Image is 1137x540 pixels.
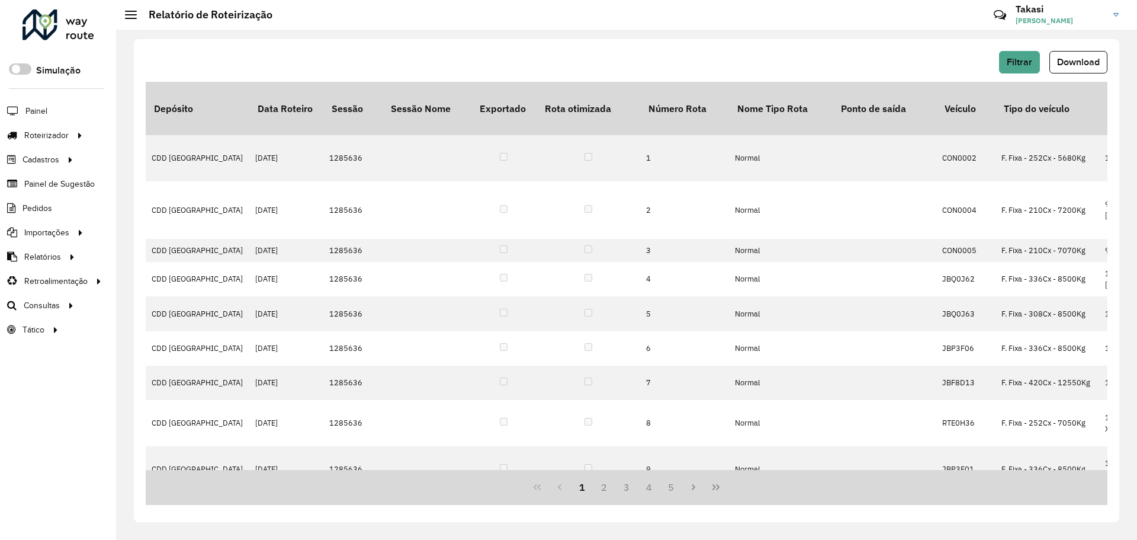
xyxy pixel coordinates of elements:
[995,82,1099,135] th: Tipo do veículo
[615,476,638,499] button: 3
[323,446,383,493] td: 1285636
[729,239,833,262] td: Normal
[729,135,833,181] td: Normal
[25,105,47,117] span: Painel
[24,129,69,142] span: Roteirizador
[936,262,995,296] td: JBQ0J62
[323,82,383,135] th: Sessão
[660,476,683,499] button: 5
[323,331,383,366] td: 1285636
[146,296,249,331] td: CDD [GEOGRAPHIC_DATA]
[249,366,323,400] td: [DATE]
[323,366,383,400] td: 1285636
[999,51,1040,74] button: Filtrar
[323,262,383,296] td: 1285636
[146,82,249,135] th: Depósito
[137,8,272,21] h2: Relatório de Roteirização
[146,239,249,262] td: CDD [GEOGRAPHIC_DATA]
[640,262,729,296] td: 4
[249,181,323,239] td: [DATE]
[249,82,323,135] th: Data Roteiro
[471,82,537,135] th: Exportado
[640,239,729,262] td: 3
[640,296,729,331] td: 5
[24,178,95,190] span: Painel de Sugestão
[638,476,660,499] button: 4
[146,262,249,296] td: CDD [GEOGRAPHIC_DATA]
[729,400,833,446] td: Normal
[936,296,995,331] td: JBQ0J63
[936,82,995,135] th: Veículo
[146,135,249,181] td: CDD [GEOGRAPHIC_DATA]
[995,262,1099,296] td: F. Fixa - 336Cx - 8500Kg
[249,296,323,331] td: [DATE]
[729,366,833,400] td: Normal
[640,135,729,181] td: 1
[36,63,81,78] label: Simulação
[936,239,995,262] td: CON0005
[640,331,729,366] td: 6
[936,135,995,181] td: CON0002
[987,2,1013,28] a: Contato Rápido
[995,400,1099,446] td: F. Fixa - 252Cx - 7050Kg
[995,446,1099,493] td: F. Fixa - 336Cx - 8500Kg
[537,82,640,135] th: Rota otimizada
[995,239,1099,262] td: F. Fixa - 210Cx - 7070Kg
[729,331,833,366] td: Normal
[23,202,52,215] span: Pedidos
[249,239,323,262] td: [DATE]
[146,400,249,446] td: CDD [GEOGRAPHIC_DATA]
[24,299,60,312] span: Consultas
[729,82,833,135] th: Nome Tipo Rota
[936,446,995,493] td: JBP3F01
[323,181,383,239] td: 1285636
[729,262,833,296] td: Normal
[682,476,705,499] button: Next Page
[323,400,383,446] td: 1285636
[383,82,471,135] th: Sessão Nome
[995,331,1099,366] td: F. Fixa - 336Cx - 8500Kg
[729,446,833,493] td: Normal
[24,251,61,263] span: Relatórios
[249,446,323,493] td: [DATE]
[1007,57,1032,67] span: Filtrar
[323,296,383,331] td: 1285636
[23,154,59,166] span: Cadastros
[146,446,249,493] td: CDD [GEOGRAPHIC_DATA]
[146,331,249,366] td: CDD [GEOGRAPHIC_DATA]
[640,446,729,493] td: 9
[24,275,88,287] span: Retroalimentação
[1016,4,1104,15] h3: Takasi
[249,135,323,181] td: [DATE]
[23,324,44,336] span: Tático
[936,366,995,400] td: JBF8D13
[571,476,593,499] button: 1
[249,331,323,366] td: [DATE]
[995,135,1099,181] td: F. Fixa - 252Cx - 5680Kg
[640,400,729,446] td: 8
[146,181,249,239] td: CDD [GEOGRAPHIC_DATA]
[249,262,323,296] td: [DATE]
[995,181,1099,239] td: F. Fixa - 210Cx - 7200Kg
[936,331,995,366] td: JBP3F06
[936,181,995,239] td: CON0004
[323,239,383,262] td: 1285636
[1016,15,1104,26] span: [PERSON_NAME]
[995,296,1099,331] td: F. Fixa - 308Cx - 8500Kg
[833,82,936,135] th: Ponto de saída
[729,296,833,331] td: Normal
[995,366,1099,400] td: F. Fixa - 420Cx - 12550Kg
[936,400,995,446] td: RTE0H36
[1049,51,1107,74] button: Download
[640,82,729,135] th: Número Rota
[705,476,727,499] button: Last Page
[593,476,615,499] button: 2
[24,226,69,239] span: Importações
[146,366,249,400] td: CDD [GEOGRAPHIC_DATA]
[640,181,729,239] td: 2
[729,181,833,239] td: Normal
[249,400,323,446] td: [DATE]
[323,135,383,181] td: 1285636
[640,366,729,400] td: 7
[1057,57,1100,67] span: Download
